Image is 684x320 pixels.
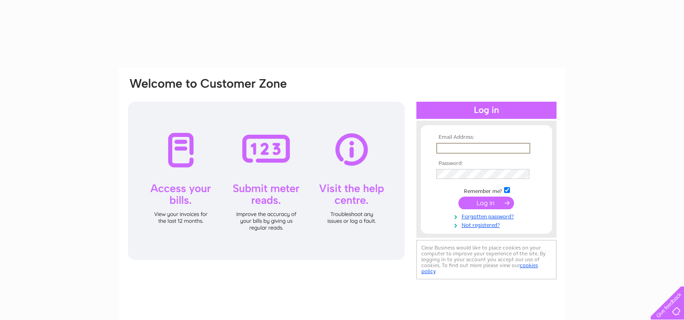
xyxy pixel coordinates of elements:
[434,160,539,167] th: Password:
[436,212,539,220] a: Forgotten password?
[416,240,557,279] div: Clear Business would like to place cookies on your computer to improve your experience of the sit...
[434,134,539,141] th: Email Address:
[434,186,539,195] td: Remember me?
[458,197,514,209] input: Submit
[421,262,538,274] a: cookies policy
[436,220,539,229] a: Not registered?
